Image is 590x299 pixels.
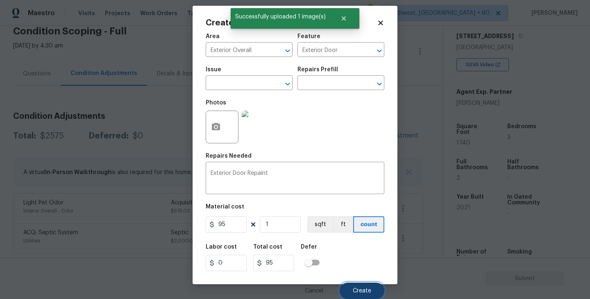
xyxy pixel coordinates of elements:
[282,78,293,90] button: Open
[253,244,282,250] h5: Total cost
[206,244,237,250] h5: Labor cost
[206,67,221,72] h5: Issue
[340,283,384,299] button: Create
[297,34,320,39] h5: Feature
[374,45,385,57] button: Open
[333,216,353,233] button: ft
[301,244,317,250] h5: Defer
[307,216,333,233] button: sqft
[292,283,336,299] button: Cancel
[206,100,226,106] h5: Photos
[297,67,338,72] h5: Repairs Prefill
[282,45,293,57] button: Open
[374,78,385,90] button: Open
[206,19,377,27] h2: Create Condition Adjustment
[305,288,323,294] span: Cancel
[206,153,252,159] h5: Repairs Needed
[353,216,384,233] button: count
[353,288,371,294] span: Create
[231,8,330,25] span: Successfully uploaded 1 image(s)
[330,10,357,27] button: Close
[206,204,244,210] h5: Material cost
[211,170,379,188] textarea: Exterior Door Repaint
[206,34,220,39] h5: Area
